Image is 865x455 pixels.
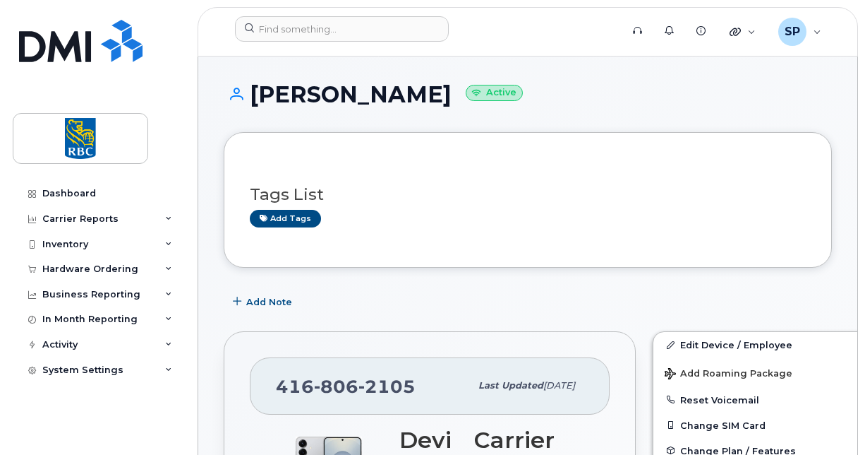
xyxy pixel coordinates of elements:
[246,295,292,309] span: Add Note
[358,376,416,397] span: 2105
[314,376,358,397] span: 806
[466,85,523,101] small: Active
[665,368,792,382] span: Add Roaming Package
[250,210,321,227] a: Add tags
[224,82,832,107] h1: [PERSON_NAME]
[478,380,543,391] span: Last updated
[276,376,416,397] span: 416
[224,289,304,314] button: Add Note
[250,186,806,203] h3: Tags List
[543,380,575,391] span: [DATE]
